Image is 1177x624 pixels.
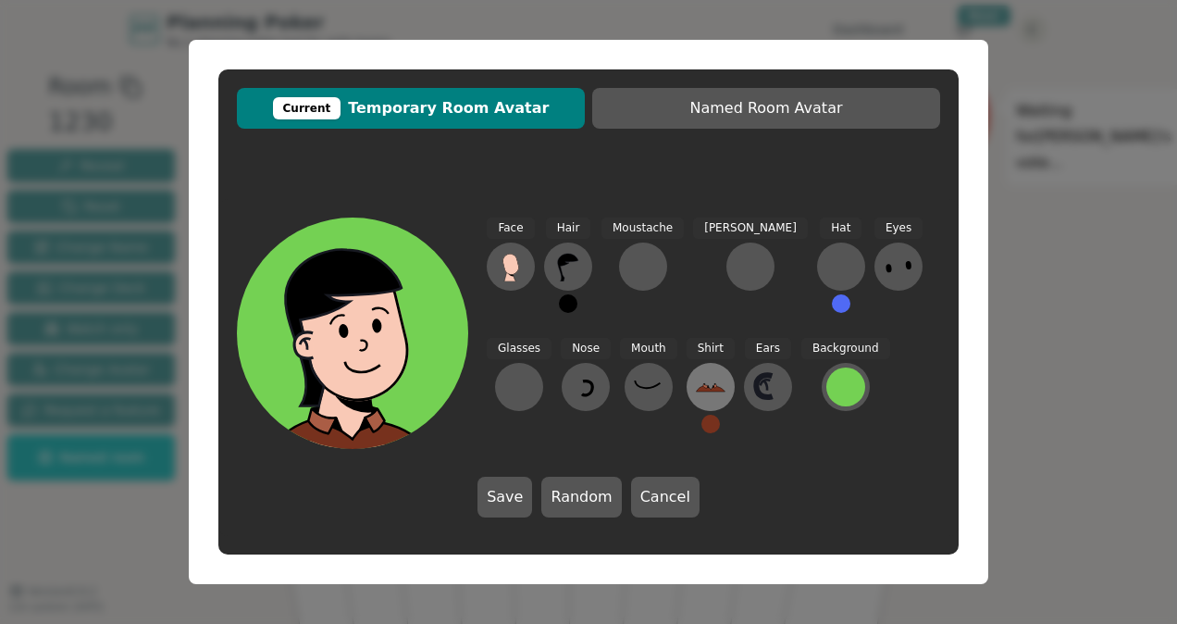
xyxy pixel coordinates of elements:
button: Cancel [631,477,700,518]
button: Random [541,477,621,518]
span: Ears [745,338,791,359]
span: Nose [561,338,611,359]
span: Moustache [601,218,684,239]
span: Background [801,338,890,359]
span: Hair [546,218,591,239]
button: Save [477,477,532,518]
button: CurrentTemporary Room Avatar [237,88,585,129]
span: Temporary Room Avatar [246,97,576,119]
span: Mouth [620,338,677,359]
span: Named Room Avatar [601,97,931,119]
span: Face [487,218,534,239]
span: Shirt [687,338,735,359]
button: Named Room Avatar [592,88,940,129]
span: Hat [820,218,861,239]
span: Glasses [487,338,551,359]
span: [PERSON_NAME] [693,218,808,239]
span: Eyes [874,218,923,239]
div: Current [273,97,341,119]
